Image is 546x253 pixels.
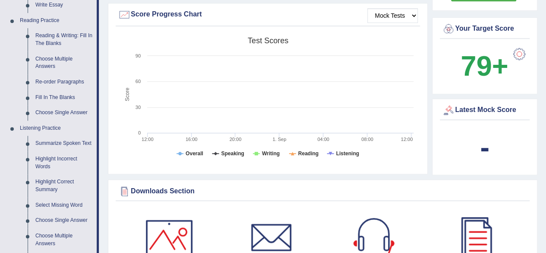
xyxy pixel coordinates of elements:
[32,105,97,121] a: Choose Single Answer
[16,13,97,29] a: Reading Practice
[124,87,130,101] tspan: Score
[317,137,329,142] text: 04:00
[221,151,244,157] tspan: Speaking
[138,130,141,135] text: 0
[248,36,288,45] tspan: Test scores
[32,198,97,213] a: Select Missing Word
[32,51,97,74] a: Choose Multiple Answers
[32,28,97,51] a: Reading & Writing: Fill In The Blanks
[186,137,198,142] text: 16:00
[32,213,97,228] a: Choose Single Answer
[136,105,141,110] text: 30
[272,137,286,142] tspan: 1. Sep
[136,79,141,84] text: 60
[32,151,97,174] a: Highlight Incorrect Words
[32,174,97,197] a: Highlight Correct Summary
[32,228,97,251] a: Choose Multiple Answers
[136,53,141,58] text: 90
[442,104,527,117] div: Latest Mock Score
[186,151,203,157] tspan: Overall
[401,137,413,142] text: 12:00
[32,90,97,106] a: Fill In The Blanks
[480,131,489,163] b: -
[142,137,154,142] text: 12:00
[442,22,527,35] div: Your Target Score
[361,137,373,142] text: 08:00
[118,185,527,198] div: Downloads Section
[230,137,242,142] text: 20:00
[298,151,319,157] tspan: Reading
[16,121,97,136] a: Listening Practice
[118,8,418,21] div: Score Progress Chart
[262,151,280,157] tspan: Writing
[336,151,359,157] tspan: Listening
[32,74,97,90] a: Re-order Paragraphs
[461,50,508,82] b: 79+
[32,136,97,151] a: Summarize Spoken Text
